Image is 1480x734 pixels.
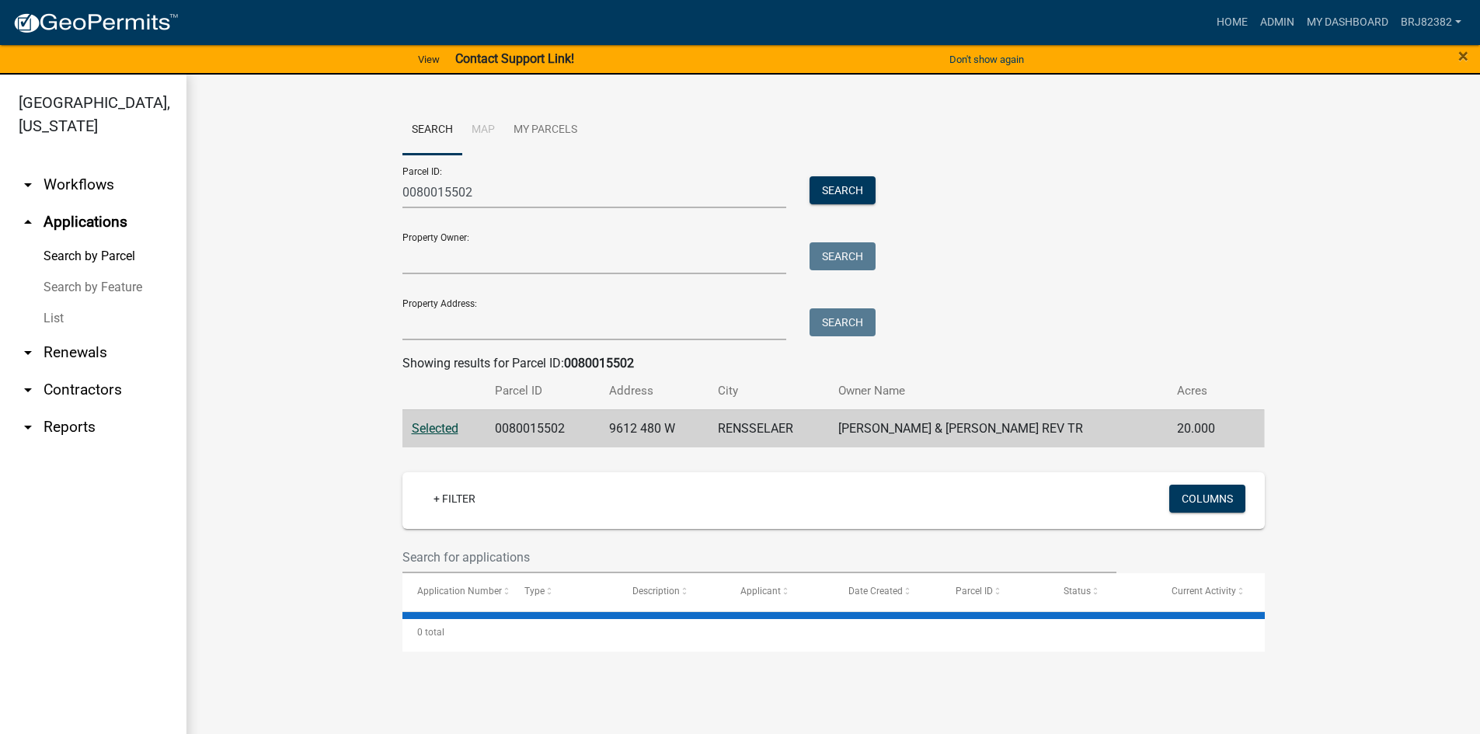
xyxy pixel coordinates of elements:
[1254,8,1301,37] a: Admin
[1168,409,1241,447] td: 20.000
[829,373,1168,409] th: Owner Name
[1157,573,1265,611] datatable-header-cell: Current Activity
[412,47,446,72] a: View
[810,308,876,336] button: Search
[1172,586,1236,597] span: Current Activity
[19,381,37,399] i: arrow_drop_down
[1458,47,1468,65] button: Close
[632,586,680,597] span: Description
[600,373,709,409] th: Address
[829,409,1168,447] td: [PERSON_NAME] & [PERSON_NAME] REV TR
[848,586,903,597] span: Date Created
[1168,373,1241,409] th: Acres
[941,573,1049,611] datatable-header-cell: Parcel ID
[1210,8,1254,37] a: Home
[412,421,458,436] a: Selected
[943,47,1030,72] button: Don't show again
[834,573,942,611] datatable-header-cell: Date Created
[19,213,37,231] i: arrow_drop_up
[1395,8,1468,37] a: brj82382
[19,418,37,437] i: arrow_drop_down
[618,573,726,611] datatable-header-cell: Description
[417,586,502,597] span: Application Number
[956,586,993,597] span: Parcel ID
[564,356,634,370] strong: 0080015502
[524,586,545,597] span: Type
[510,573,618,611] datatable-header-cell: Type
[740,586,781,597] span: Applicant
[726,573,834,611] datatable-header-cell: Applicant
[19,176,37,194] i: arrow_drop_down
[402,573,510,611] datatable-header-cell: Application Number
[1049,573,1157,611] datatable-header-cell: Status
[402,354,1265,373] div: Showing results for Parcel ID:
[421,485,488,513] a: + Filter
[810,176,876,204] button: Search
[1064,586,1091,597] span: Status
[504,106,587,155] a: My Parcels
[402,613,1265,652] div: 0 total
[455,51,574,66] strong: Contact Support Link!
[1301,8,1395,37] a: My Dashboard
[486,373,599,409] th: Parcel ID
[709,373,829,409] th: City
[810,242,876,270] button: Search
[402,541,1117,573] input: Search for applications
[709,409,829,447] td: RENSSELAER
[402,106,462,155] a: Search
[600,409,709,447] td: 9612 480 W
[1458,45,1468,67] span: ×
[486,409,599,447] td: 0080015502
[1169,485,1245,513] button: Columns
[19,343,37,362] i: arrow_drop_down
